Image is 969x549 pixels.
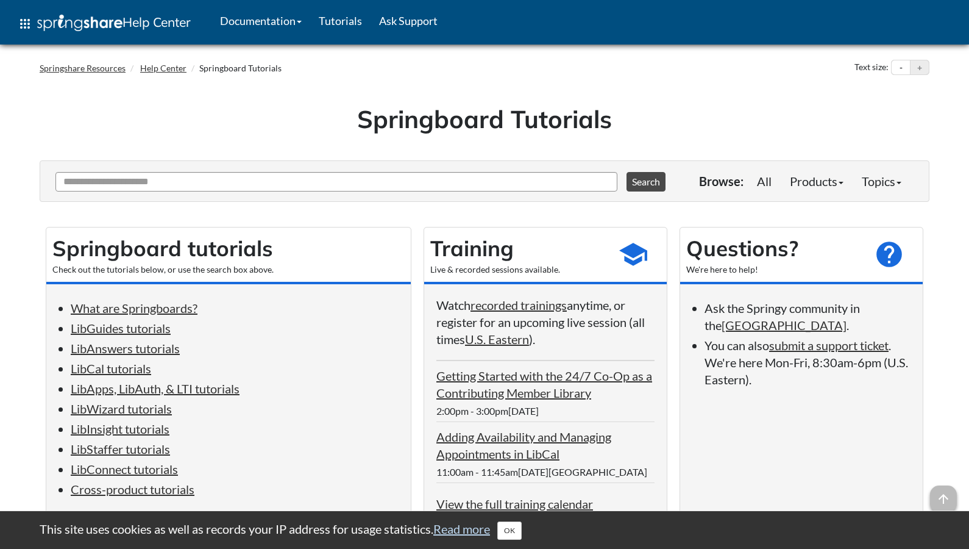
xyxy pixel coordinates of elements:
[618,239,648,270] span: school
[52,264,405,276] div: Check out the tutorials below, or use the search box above.
[310,5,371,36] a: Tutorials
[769,338,889,353] a: submit a support ticket
[436,296,655,348] p: Watch anytime, or register for an upcoming live session (all times ).
[71,321,171,335] a: LibGuides tutorials
[27,520,942,540] div: This site uses cookies as well as records your IP address for usage statistics.
[37,15,122,31] img: Springshare
[626,172,666,192] button: Search
[781,169,853,193] a: Products
[930,486,957,512] span: arrow_upward
[188,62,282,74] li: Springboard Tutorials
[71,462,178,476] a: LibConnect tutorials
[211,5,310,36] a: Documentation
[705,337,910,388] li: You can also . We're here Mon-Fri, 8:30am-6pm (U.S. Eastern).
[71,482,194,497] a: Cross-product tutorials
[930,487,957,501] a: arrow_upward
[71,442,170,456] a: LibStaffer tutorials
[853,169,910,193] a: Topics
[71,401,172,416] a: LibWizard tutorials
[436,429,611,461] a: Adding Availability and Managing Appointments in LibCal
[470,298,567,312] a: recorded trainings
[465,332,529,346] a: U.S. Eastern
[371,5,446,36] a: Ask Support
[892,60,910,75] button: Decrease text size
[722,318,847,332] a: [GEOGRAPHIC_DATA]
[18,16,32,31] span: apps
[71,381,240,396] a: LibApps, LibAuth, & LTI tutorials
[71,301,197,315] a: What are Springboards?
[436,466,647,478] span: 11:00am - 11:45am[DATE][GEOGRAPHIC_DATA]
[122,14,191,30] span: Help Center
[852,60,891,76] div: Text size:
[748,169,781,193] a: All
[436,497,593,511] a: View the full training calendar
[705,300,910,334] li: Ask the Springy community in the .
[430,264,606,276] div: Live & recorded sessions available.
[9,5,199,42] a: apps Help Center
[140,63,186,73] a: Help Center
[686,264,862,276] div: We're here to help!
[699,173,744,190] p: Browse:
[910,60,929,75] button: Increase text size
[436,368,652,400] a: Getting Started with the 24/7 Co-Op as a Contributing Member Library
[874,239,904,270] span: help
[71,341,180,356] a: LibAnswers tutorials
[436,405,539,417] span: 2:00pm - 3:00pm[DATE]
[430,234,606,264] h2: Training
[52,234,405,264] h2: Springboard tutorials
[497,522,522,540] button: Close
[40,63,126,73] a: Springshare Resources
[686,234,862,264] h2: Questions?
[71,422,169,436] a: LibInsight tutorials
[433,522,490,536] a: Read more
[71,361,151,376] a: LibCal tutorials
[49,102,920,136] h1: Springboard Tutorials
